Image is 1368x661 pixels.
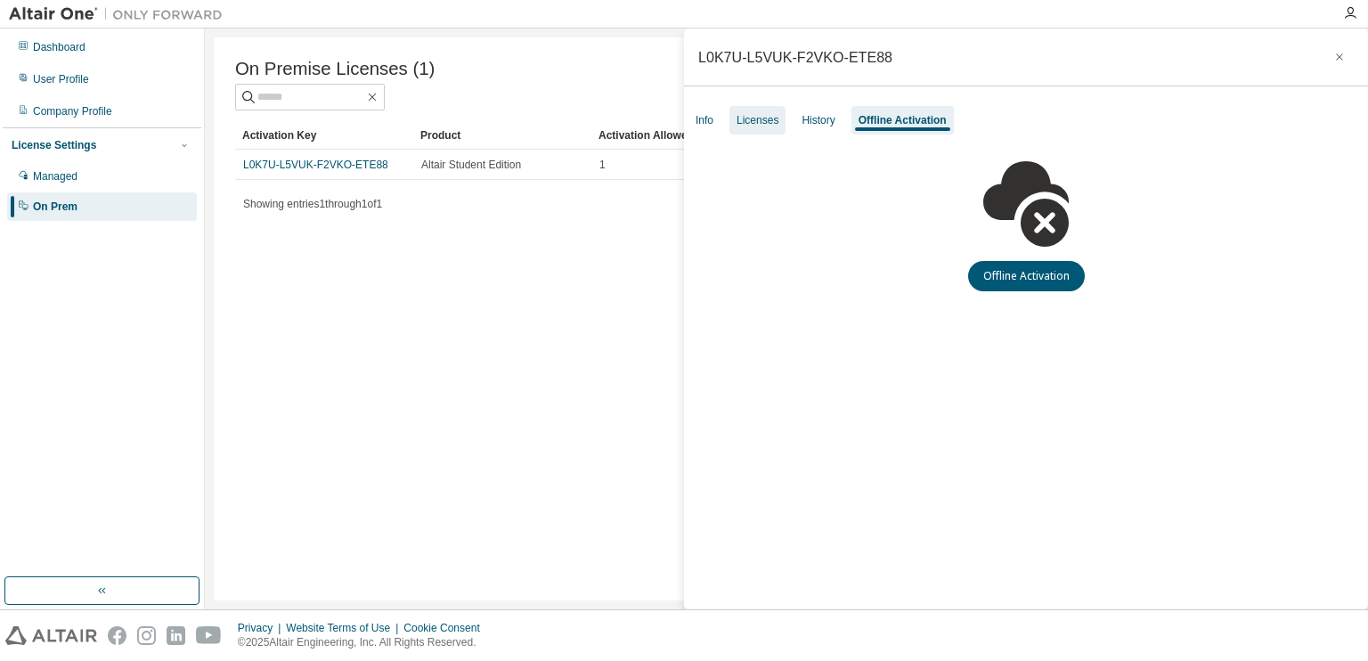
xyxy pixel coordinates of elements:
div: Website Terms of Use [286,621,403,635]
img: altair_logo.svg [5,626,97,645]
p: © 2025 Altair Engineering, Inc. All Rights Reserved. [238,635,491,650]
button: Offline Activation [968,261,1085,291]
div: Info [696,113,713,127]
div: Managed [33,169,77,184]
span: Altair Student Edition [421,158,521,172]
div: Dashboard [33,40,85,54]
div: On Prem [33,200,77,214]
div: Licenses [737,113,778,127]
div: Product [420,121,584,150]
img: Altair One [9,5,232,23]
div: User Profile [33,72,89,86]
div: Privacy [238,621,286,635]
img: linkedin.svg [167,626,185,645]
div: Activation Allowed [598,121,762,150]
div: Activation Key [242,121,406,150]
span: Showing entries 1 through 1 of 1 [243,198,382,210]
img: youtube.svg [196,626,222,645]
div: Offline Activation [859,113,947,127]
span: 1 [599,158,606,172]
div: Cookie Consent [403,621,490,635]
div: History [802,113,835,127]
div: Company Profile [33,104,112,118]
img: facebook.svg [108,626,126,645]
div: License Settings [12,138,96,152]
img: instagram.svg [137,626,156,645]
span: On Premise Licenses (1) [235,59,435,79]
div: L0K7U-L5VUK-F2VKO-ETE88 [698,50,892,64]
a: L0K7U-L5VUK-F2VKO-ETE88 [243,159,388,171]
